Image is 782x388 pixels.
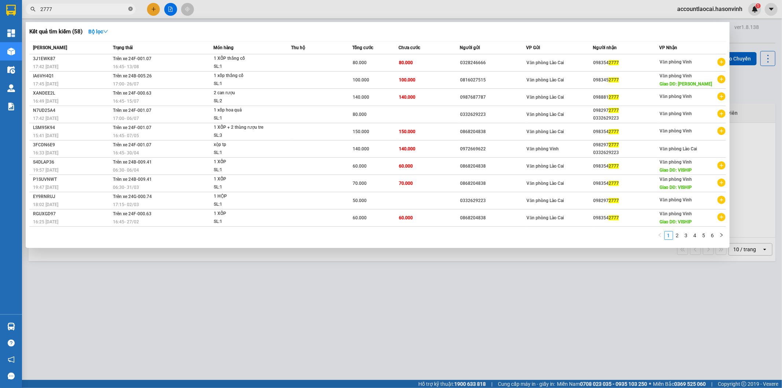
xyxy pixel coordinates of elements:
span: close-circle [128,7,133,11]
span: down [103,29,108,34]
div: IA6VH4Q1 [33,72,111,80]
div: N7UD25A4 [33,107,111,114]
span: plus-circle [717,179,726,187]
span: 19:57 [DATE] [33,168,58,173]
span: 16:49 [DATE] [33,99,58,104]
span: question-circle [8,340,15,347]
span: Người gửi [460,45,480,50]
span: 17:15 - 02/03 [113,202,139,207]
strong: Bộ lọc [88,29,108,34]
button: Bộ lọcdown [82,26,114,37]
span: Chưa cước [399,45,420,50]
span: Giao DĐ: VISHIP [660,185,692,190]
span: 80.000 [353,60,367,65]
input: Tìm tên, số ĐT hoặc mã đơn [40,5,127,13]
span: 16:45 - 30/04 [113,150,139,155]
span: Văn phòng Vinh [660,197,692,202]
div: 1 XỐP [214,175,269,183]
span: 16:33 [DATE] [33,150,58,155]
span: Món hàng [213,45,234,50]
li: 5 [700,231,708,240]
img: logo-vxr [6,5,16,16]
a: 6 [709,231,717,239]
div: SL: 1 [214,183,269,191]
span: 140.000 [353,146,369,151]
span: 2777 [609,77,619,83]
li: Previous Page [656,231,664,240]
div: 0987687787 [460,94,526,101]
span: 60.000 [399,164,413,169]
div: LSM95K94 [33,124,111,132]
div: 098345 [593,76,659,84]
li: 2 [673,231,682,240]
span: 06:30 - 31/03 [113,185,139,190]
div: 1 xốp thắng cố [214,72,269,80]
a: 1 [665,231,673,239]
span: Giao DĐ: VISHIP [660,168,692,173]
span: Người nhận [593,45,617,50]
span: 16:45 - 07/05 [113,133,139,138]
span: 80.000 [399,60,413,65]
span: plus-circle [717,58,726,66]
img: warehouse-icon [7,84,15,92]
a: 4 [691,231,699,239]
span: 16:45 - 15/07 [113,99,139,104]
div: SL: 1 [214,149,269,157]
img: warehouse-icon [7,48,15,55]
span: Văn phòng Lào Cai [527,215,564,220]
img: warehouse-icon [7,66,15,74]
button: left [656,231,664,240]
li: Next Page [717,231,726,240]
span: 100.000 [353,77,369,83]
div: 0868204838 [460,180,526,187]
div: 0328246666 [460,59,526,67]
img: solution-icon [7,103,15,110]
span: Trên xe 24F-001.07 [113,142,151,147]
div: 1 HỘP [214,193,269,201]
div: EY9RNRUJ [33,193,111,201]
span: Văn phòng Vinh [660,128,692,133]
a: 2 [673,231,682,239]
span: 2777 [609,164,619,169]
span: plus-circle [717,110,726,118]
span: plus-circle [717,196,726,204]
div: 098297 [593,197,659,205]
span: 150.000 [399,129,415,134]
span: Giao DĐ: VISHIP [660,219,692,224]
div: 2 can rượu [214,89,269,97]
div: 098297 [593,107,659,114]
div: SL: 1 [214,63,269,71]
span: VP Gửi [526,45,540,50]
div: 098354 [593,128,659,136]
div: 1 XỐP + 2 thùng rượu tre [214,124,269,132]
span: 140.000 [399,95,415,100]
span: 50.000 [353,198,367,203]
span: Trên xe 24F-000.63 [113,91,151,96]
span: 2777 [609,215,619,220]
div: xộp tp [214,141,269,149]
li: 6 [708,231,717,240]
div: 0332629223 [460,197,526,205]
span: 2777 [609,129,619,134]
span: 17:45 [DATE] [33,81,58,87]
div: 0816027515 [460,76,526,84]
div: XANDEE2L [33,89,111,97]
span: 2777 [609,108,619,113]
span: plus-circle [717,75,726,83]
div: 098354 [593,214,659,222]
span: Văn phòng Vinh [660,73,692,78]
span: Giao DĐ: [PERSON_NAME] [660,81,712,87]
span: Văn phòng Lào Cai [527,60,564,65]
span: 70.000 [399,181,413,186]
div: 0332629223 [593,114,659,122]
div: SL: 1 [214,218,269,226]
span: Văn phòng Vinh [660,211,692,216]
span: 18:02 [DATE] [33,202,58,207]
span: Văn phòng Vinh [660,111,692,116]
span: Trên xe 24B-009.41 [113,160,152,165]
span: search [30,7,36,12]
span: 16:45 - 13/08 [113,64,139,69]
li: 1 [664,231,673,240]
span: 140.000 [353,95,369,100]
div: 0972669622 [460,145,526,153]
